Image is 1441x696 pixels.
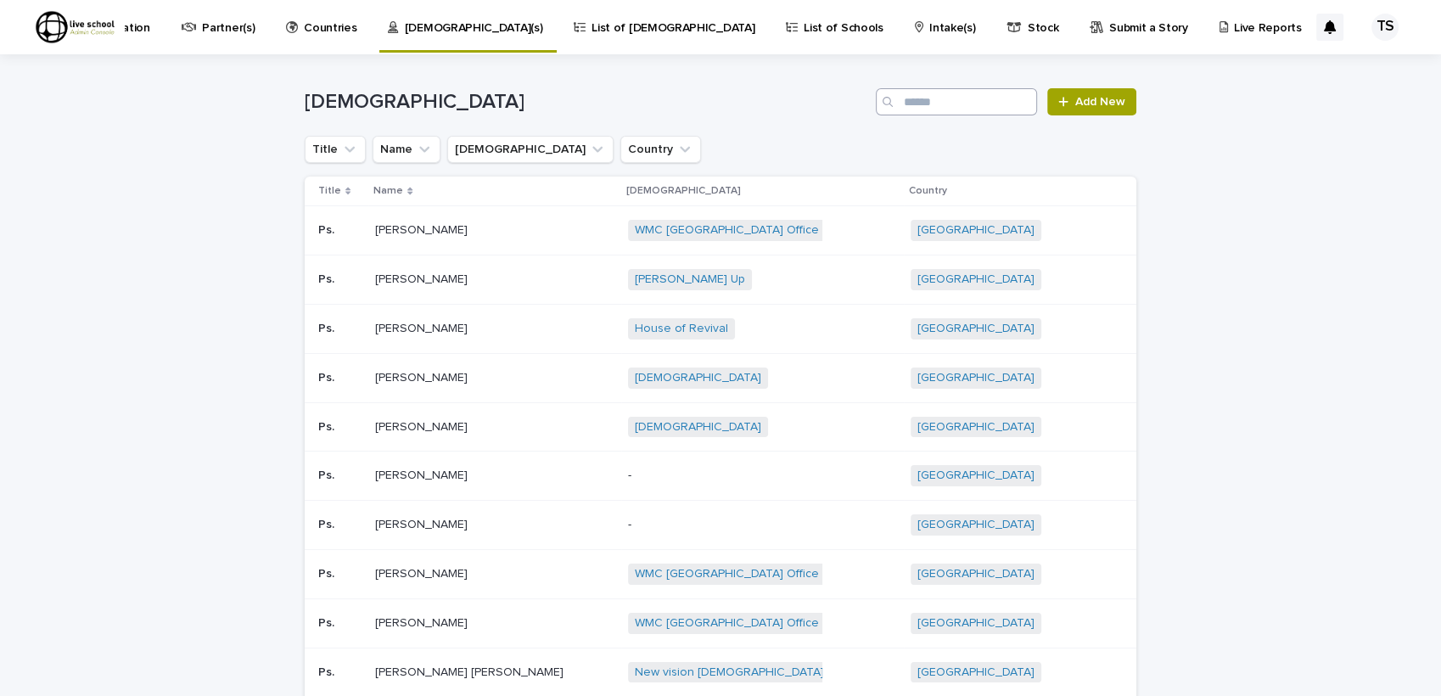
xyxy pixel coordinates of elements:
[318,564,338,581] p: Ps.
[917,518,1034,532] a: [GEOGRAPHIC_DATA]
[628,469,840,483] p: -
[375,269,471,287] p: [PERSON_NAME]
[1047,88,1136,115] a: Add New
[917,371,1034,385] a: [GEOGRAPHIC_DATA]
[305,549,1136,598] tr: Ps.Ps. [PERSON_NAME][PERSON_NAME] WMC [GEOGRAPHIC_DATA] Office [GEOGRAPHIC_DATA]
[305,353,1136,402] tr: Ps.Ps. [PERSON_NAME][PERSON_NAME] [DEMOGRAPHIC_DATA] [GEOGRAPHIC_DATA]
[917,272,1034,287] a: [GEOGRAPHIC_DATA]
[635,616,819,631] a: WMC [GEOGRAPHIC_DATA] Office
[318,613,338,631] p: Ps.
[373,182,403,200] p: Name
[318,220,338,238] p: Ps.
[318,182,341,200] p: Title
[917,665,1034,680] a: [GEOGRAPHIC_DATA]
[917,616,1034,631] a: [GEOGRAPHIC_DATA]
[620,136,701,163] button: Country
[375,417,471,435] p: [PERSON_NAME]
[876,88,1037,115] input: Search
[34,10,116,44] img: R9sz75l8Qv2hsNfpjweZ
[305,452,1136,501] tr: Ps.Ps. [PERSON_NAME][PERSON_NAME] -[GEOGRAPHIC_DATA]
[318,662,338,680] p: Ps.
[917,223,1034,238] a: [GEOGRAPHIC_DATA]
[917,567,1034,581] a: [GEOGRAPHIC_DATA]
[375,465,471,483] p: [PERSON_NAME]
[318,318,338,336] p: Ps.
[909,182,947,200] p: Country
[375,318,471,336] p: [PERSON_NAME]
[635,420,761,435] a: [DEMOGRAPHIC_DATA]
[305,402,1136,452] tr: Ps.Ps. [PERSON_NAME][PERSON_NAME] [DEMOGRAPHIC_DATA] [GEOGRAPHIC_DATA]
[305,206,1136,255] tr: Ps.Ps. [PERSON_NAME][PERSON_NAME] WMC [GEOGRAPHIC_DATA] Office [GEOGRAPHIC_DATA]
[1371,14,1399,41] div: TS
[305,304,1136,353] tr: Ps.Ps. [PERSON_NAME][PERSON_NAME] House of Revival [GEOGRAPHIC_DATA]
[305,136,366,163] button: Title
[917,420,1034,435] a: [GEOGRAPHIC_DATA]
[635,223,819,238] a: WMC [GEOGRAPHIC_DATA] Office
[1075,96,1125,108] span: Add New
[447,136,614,163] button: Church
[375,564,471,581] p: [PERSON_NAME]
[318,514,338,532] p: Ps.
[917,469,1034,483] a: [GEOGRAPHIC_DATA]
[375,368,471,385] p: [PERSON_NAME]
[628,518,840,532] p: -
[318,465,338,483] p: Ps.
[318,417,338,435] p: Ps.
[917,322,1034,336] a: [GEOGRAPHIC_DATA]
[635,371,761,385] a: [DEMOGRAPHIC_DATA]
[635,322,728,336] a: House of Revival
[318,368,338,385] p: Ps.
[375,662,567,680] p: [PERSON_NAME] [PERSON_NAME]
[305,255,1136,305] tr: Ps.Ps. [PERSON_NAME][PERSON_NAME] [PERSON_NAME] Up [GEOGRAPHIC_DATA]
[305,598,1136,648] tr: Ps.Ps. [PERSON_NAME][PERSON_NAME] WMC [GEOGRAPHIC_DATA] Office [GEOGRAPHIC_DATA]
[318,269,338,287] p: Ps.
[635,665,824,680] a: New vision [DEMOGRAPHIC_DATA]
[375,220,471,238] p: [PERSON_NAME]
[305,501,1136,550] tr: Ps.Ps. [PERSON_NAME][PERSON_NAME] -[GEOGRAPHIC_DATA]
[635,272,745,287] a: [PERSON_NAME] Up
[375,514,471,532] p: [PERSON_NAME]
[305,90,869,115] h1: [DEMOGRAPHIC_DATA]
[626,182,741,200] p: [DEMOGRAPHIC_DATA]
[635,567,819,581] a: WMC [GEOGRAPHIC_DATA] Office
[373,136,440,163] button: Name
[375,613,471,631] p: [PERSON_NAME]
